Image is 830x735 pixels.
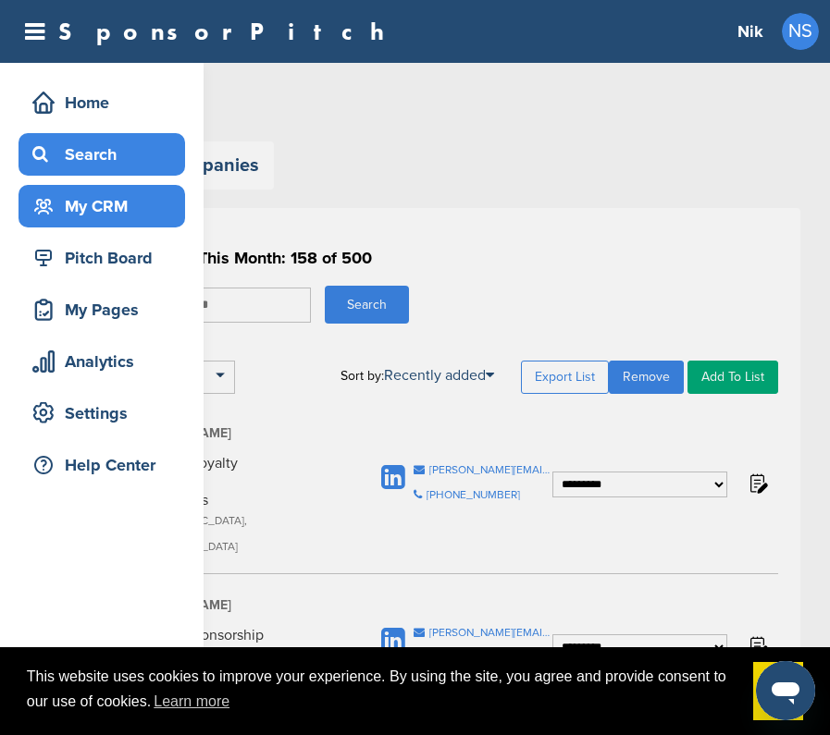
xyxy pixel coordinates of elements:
a: Home [19,81,185,124]
div: Home [28,86,185,119]
a: SponsorPitch [58,19,396,43]
a: learn more about cookies [151,688,232,716]
a: NS [782,13,819,50]
a: My Pages [19,288,185,331]
a: Search [19,133,185,176]
div: My CRM [28,190,185,223]
div: Search [28,138,185,171]
a: Settings [19,392,185,435]
a: Analytics [19,340,185,383]
a: dismiss cookie message [753,662,803,721]
iframe: Button to launch messaging window [756,661,815,720]
a: Help Center [19,444,185,486]
a: Nik [737,11,763,52]
div: Analytics [28,345,185,378]
div: My Pages [28,293,185,326]
div: Settings [28,397,185,430]
div: Help Center [28,448,185,482]
a: Pitch Board [19,237,185,279]
a: My CRM [19,185,185,227]
span: This website uses cookies to improve your experience. By using the site, you agree and provide co... [27,666,738,716]
h3: Nik [737,18,763,44]
div: Pitch Board [28,241,185,275]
